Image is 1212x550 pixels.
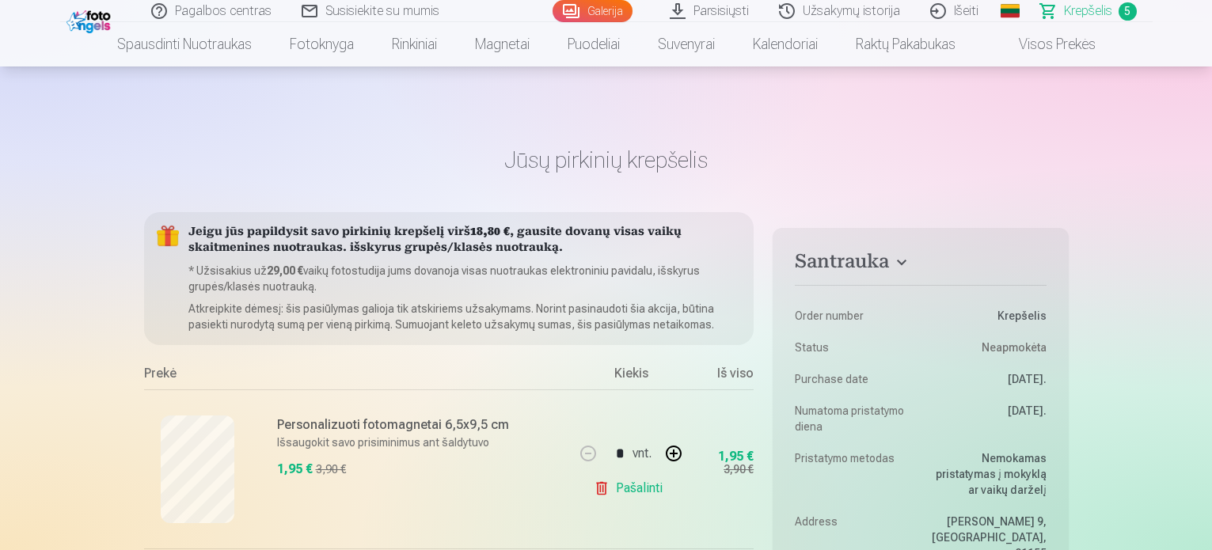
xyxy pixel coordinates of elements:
[188,263,742,294] p: * Užsisakius už vaikų fotostudija jums dovanoja visas nuotraukas elektroniniu pavidalu, išskyrus ...
[929,308,1047,324] dd: Krepšelis
[639,22,734,66] a: Suvenyrai
[277,415,563,434] h6: Personalizuoti fotomagnetai 6,5x9,5 cm
[594,472,669,504] a: Pašalinti
[277,460,313,479] div: 1,95 €
[549,22,639,66] a: Puodeliai
[795,250,1046,279] button: Santrauka
[1119,2,1137,21] span: 5
[1064,2,1112,21] span: Krepšelis
[982,339,1047,355] span: Neapmokėta
[316,461,346,477] div: 3,90 €
[929,450,1047,498] dd: Nemokamas pristatymas į mokyklą ar vaikų darželį
[795,450,913,498] dt: Pristatymo metodas
[734,22,837,66] a: Kalendoriai
[456,22,549,66] a: Magnetai
[271,22,373,66] a: Fotoknyga
[795,339,913,355] dt: Status
[188,225,742,256] h5: Jeigu jūs papildysit savo pirkinių krepšelį virš , gausite dovanų visas vaikų skaitmenines nuotra...
[144,146,1069,174] h1: Jūsų pirkinių krepšelis
[929,403,1047,434] dd: [DATE].
[975,22,1115,66] a: Visos prekės
[690,364,754,389] div: Iš viso
[795,403,913,434] dt: Numatoma pristatymo diena
[373,22,456,66] a: Rinkiniai
[98,22,271,66] a: Spausdinti nuotraukas
[66,6,115,33] img: /fa2
[724,461,754,477] div: 3,90 €
[633,434,652,472] div: vnt.
[144,364,572,389] div: Prekė
[718,452,754,461] div: 1,95 €
[795,371,913,387] dt: Purchase date
[795,308,913,324] dt: Order number
[929,371,1047,387] dd: [DATE].
[837,22,975,66] a: Raktų pakabukas
[267,264,303,277] b: 29,00 €
[470,226,510,238] b: 18,80 €
[572,364,690,389] div: Kiekis
[277,434,563,450] p: Išsaugokit savo prisiminimus ant šaldytuvo
[188,301,742,332] p: Atkreipkite dėmesį: šis pasiūlymas galioja tik atskiriems užsakymams. Norint pasinaudoti šia akci...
